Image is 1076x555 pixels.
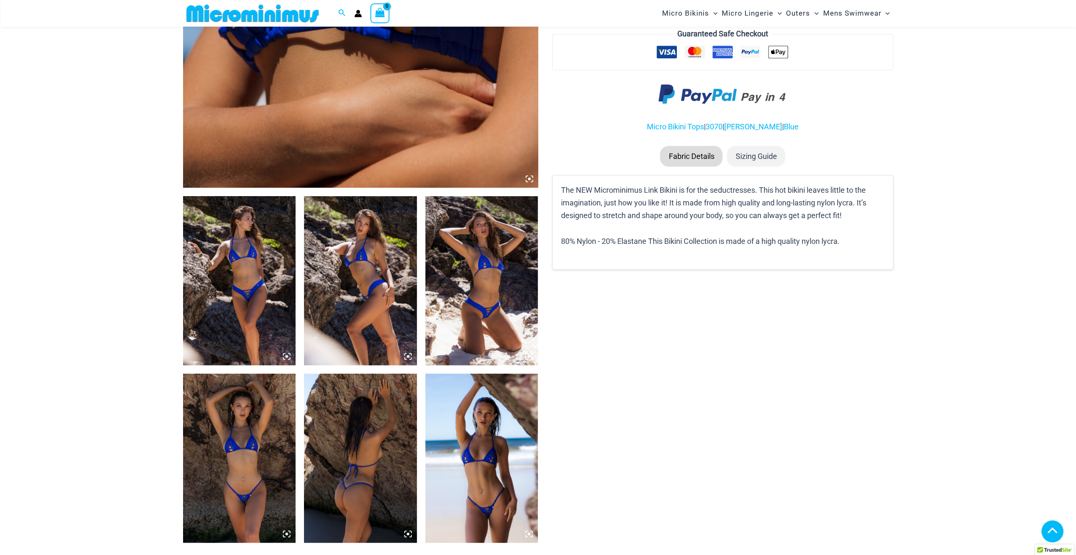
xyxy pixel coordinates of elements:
span: Mens Swimwear [823,3,881,24]
img: Link Cobalt Blue 3070 Top 4955 Bottom [425,196,538,365]
p: 80% Nylon - 20% Elastane This Bikini Collection is made of a high quality nylon lycra. [561,235,884,248]
a: Blue [783,122,798,131]
span: Menu Toggle [810,3,819,24]
span: Menu Toggle [709,3,717,24]
span: Outers [786,3,810,24]
span: Micro Lingerie [722,3,773,24]
span: Menu Toggle [773,3,782,24]
img: Link Cobalt Blue 3070 Top 4855 Bottom [183,374,296,543]
a: Search icon link [338,8,346,19]
img: Link Cobalt Blue 3070 Top 4855 Bottom [304,374,417,543]
a: Micro LingerieMenu ToggleMenu Toggle [720,3,784,24]
img: Link Cobalt Blue 3070 Top 4955 Bottom [304,196,417,365]
a: 3070 [705,122,722,131]
li: Fabric Details [660,146,723,167]
img: MM SHOP LOGO FLAT [183,4,322,23]
a: [PERSON_NAME] [724,122,782,131]
span: Micro Bikinis [662,3,709,24]
span: Menu Toggle [881,3,890,24]
p: The NEW Microminimus Link Bikini is for the seductresses. This hot bikini leaves little to the im... [561,184,884,221]
img: Link Cobalt Blue 3070 Top 4855 Bottom [425,374,538,543]
a: OutersMenu ToggleMenu Toggle [784,3,821,24]
p: | | | [552,120,893,133]
a: Micro Bikini Tops [647,122,704,131]
img: Link Cobalt Blue 3070 Top 4955 Bottom [183,196,296,365]
a: Account icon link [354,10,362,17]
a: Mens SwimwearMenu ToggleMenu Toggle [821,3,892,24]
a: View Shopping Cart, empty [370,3,390,23]
legend: Guaranteed Safe Checkout [674,27,772,40]
nav: Site Navigation [659,1,893,25]
li: Sizing Guide [727,146,785,167]
a: Micro BikinisMenu ToggleMenu Toggle [660,3,720,24]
